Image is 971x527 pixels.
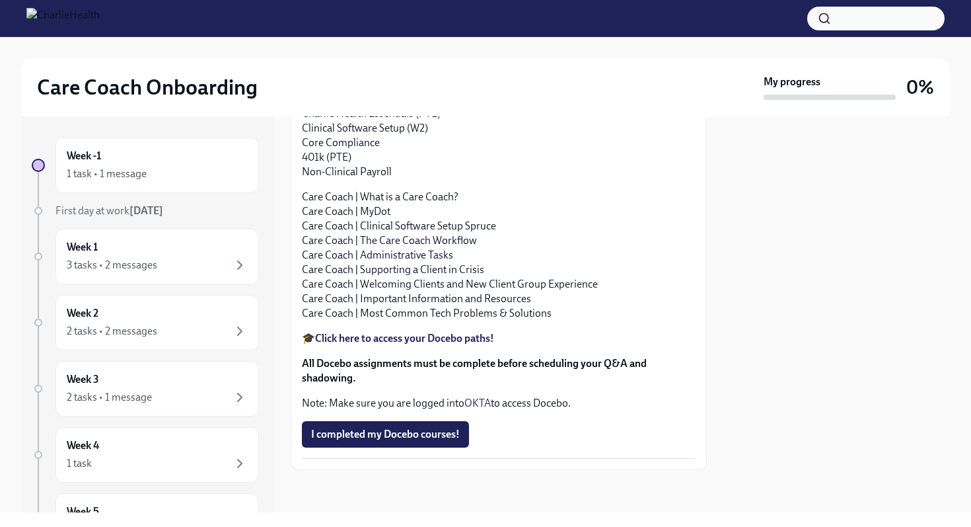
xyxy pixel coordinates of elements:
div: 1 task • 1 message [67,167,147,181]
h6: Week 4 [67,438,99,453]
h6: Week 1 [67,240,98,255]
a: Week -11 task • 1 message [32,138,259,193]
a: Week 22 tasks • 2 messages [32,295,259,350]
strong: My progress [764,75,820,89]
a: Week 41 task [32,427,259,483]
a: OKTA [464,397,491,409]
span: I completed my Docebo courses! [311,428,460,441]
button: I completed my Docebo courses! [302,421,469,448]
h3: 0% [906,75,934,99]
h6: Week 5 [67,505,99,519]
h6: Week 2 [67,306,98,321]
p: 🎓 [302,331,696,346]
p: HIPAA for Covered Entities Charlie Health Foundations Charlie Health Essentials (PTE) Clinical So... [302,77,696,179]
p: Care Coach | What is a Care Coach? Care Coach | MyDot Care Coach | Clinical Software Setup Spruce... [302,190,696,321]
a: First day at work[DATE] [32,204,259,218]
h6: Week 3 [67,372,99,387]
p: Note: Make sure you are logged into to access Docebo. [302,396,696,411]
span: First day at work [55,204,163,217]
div: 2 tasks • 2 messages [67,324,157,339]
a: Week 32 tasks • 1 message [32,361,259,417]
a: Week 13 tasks • 2 messages [32,229,259,284]
div: 1 task [67,456,92,471]
div: 2 tasks • 1 message [67,390,152,405]
strong: [DATE] [129,204,163,217]
div: 3 tasks • 2 messages [67,258,157,272]
h6: Week -1 [67,149,101,163]
strong: All Docebo assignments must be complete before scheduling your Q&A and shadowing. [302,357,647,384]
h2: Care Coach Onboarding [37,74,258,101]
img: CharlieHealth [26,8,100,29]
a: Click here to access your Docebo paths! [315,332,494,345]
